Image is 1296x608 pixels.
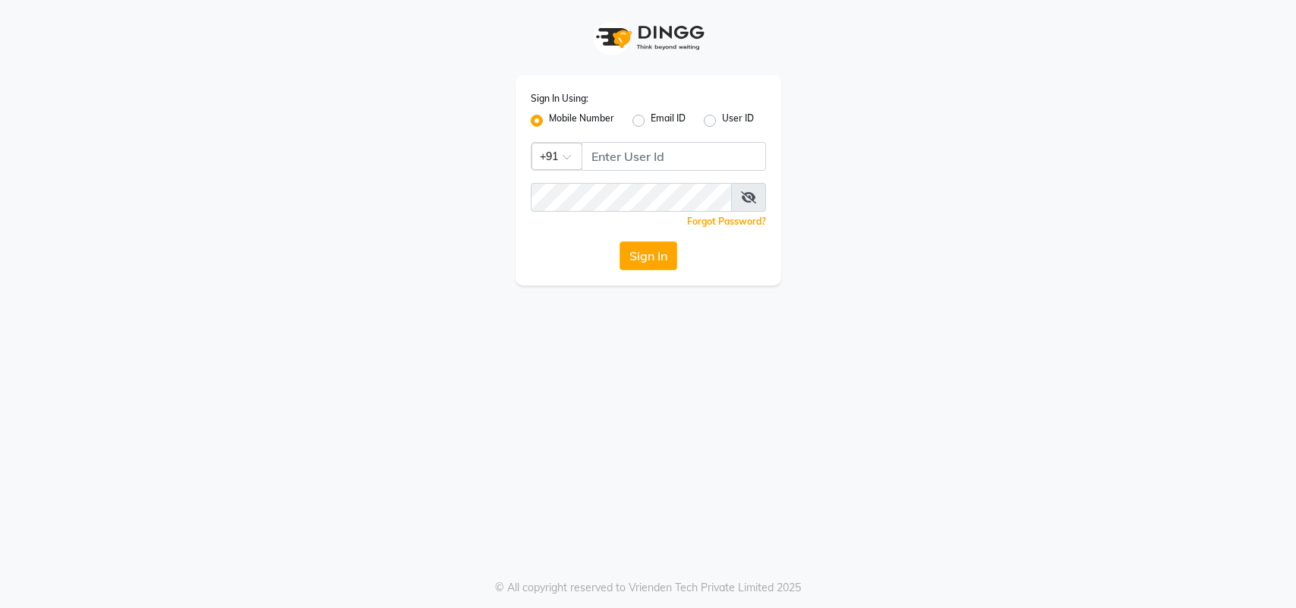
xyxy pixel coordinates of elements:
[651,112,686,130] label: Email ID
[722,112,754,130] label: User ID
[531,92,588,106] label: Sign In Using:
[588,15,709,60] img: logo1.svg
[687,216,766,227] a: Forgot Password?
[531,183,732,212] input: Username
[620,241,677,270] button: Sign In
[549,112,614,130] label: Mobile Number
[582,142,766,171] input: Username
